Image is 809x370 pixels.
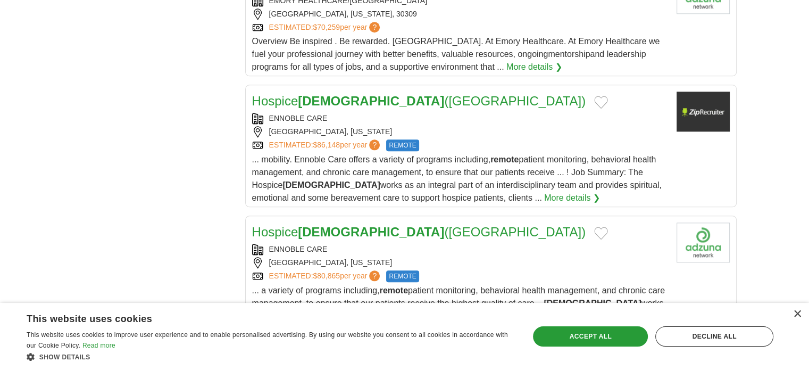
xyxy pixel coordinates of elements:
a: More details ❯ [544,192,600,204]
strong: [DEMOGRAPHIC_DATA] [298,94,444,108]
div: [GEOGRAPHIC_DATA], [US_STATE], 30309 [252,9,668,20]
button: Add to favorite jobs [594,96,608,109]
a: Hospice[DEMOGRAPHIC_DATA]([GEOGRAPHIC_DATA]) [252,94,586,108]
span: ... a variety of programs including, patient monitoring, behavioral health management, and chroni... [252,286,665,333]
a: ESTIMATED:$86,148per year? [269,139,382,151]
span: $70,259 [313,23,340,31]
span: ... mobility. Ennoble Care offers a variety of programs including, patient monitoring, behavioral... [252,155,662,202]
div: This website uses cookies [27,309,488,325]
div: [GEOGRAPHIC_DATA], [US_STATE] [252,257,668,268]
span: ? [369,270,380,281]
span: REMOTE [386,270,419,282]
span: ? [369,22,380,32]
div: [GEOGRAPHIC_DATA], [US_STATE] [252,126,668,137]
a: More details ❯ [506,61,562,73]
div: Show details [27,351,514,362]
div: ENNOBLE CARE [252,244,668,255]
div: Accept all [533,326,648,347]
span: $80,865 [313,272,340,280]
span: ? [369,139,380,150]
strong: [DEMOGRAPHIC_DATA] [298,225,444,239]
strong: [DEMOGRAPHIC_DATA] [282,180,380,190]
img: Company logo [677,92,730,131]
span: $86,148 [313,141,340,149]
span: Overview Be inspired . Be rewarded. [GEOGRAPHIC_DATA]. At Emory Healthcare. At Emory Healthcare w... [252,37,660,71]
span: Show details [39,353,90,361]
img: Company logo [677,223,730,262]
a: ESTIMATED:$80,865per year? [269,270,382,282]
div: Close [793,310,801,318]
span: REMOTE [386,139,419,151]
strong: remote [380,286,408,295]
a: Hospice[DEMOGRAPHIC_DATA]([GEOGRAPHIC_DATA]) [252,225,586,239]
strong: remote [490,155,519,164]
div: ENNOBLE CARE [252,113,668,124]
div: Decline all [655,326,773,347]
button: Add to favorite jobs [594,227,608,240]
span: This website uses cookies to improve user experience and to enable personalised advertising. By u... [27,331,508,349]
strong: [DEMOGRAPHIC_DATA] [544,299,641,308]
a: Read more, opens a new window [82,342,115,349]
a: ESTIMATED:$70,259per year? [269,22,382,33]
